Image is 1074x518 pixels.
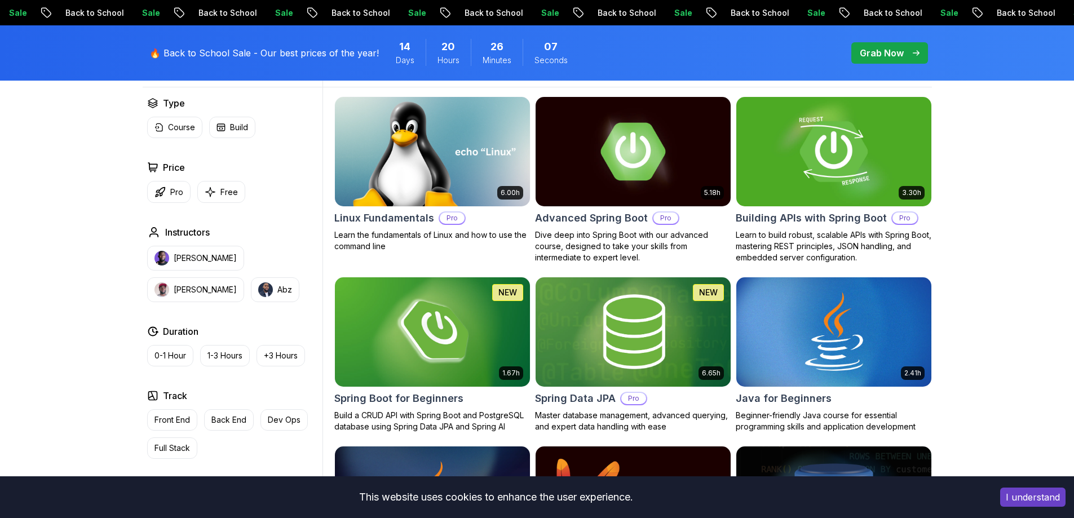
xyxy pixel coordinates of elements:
[163,161,185,174] h2: Price
[334,210,434,226] h2: Linux Fundamentals
[736,277,931,387] img: Java for Beginners card
[494,7,530,19] p: Sale
[535,96,731,263] a: Advanced Spring Boot card5.18hAdvanced Spring BootProDive deep into Spring Boot with our advanced...
[18,7,95,19] p: Back to School
[335,97,530,206] img: Linux Fundamentals card
[268,414,300,426] p: Dev Ops
[1000,488,1066,507] button: Accept cookies
[535,277,731,432] a: Spring Data JPA card6.65hNEWSpring Data JPAProMaster database management, advanced querying, and ...
[8,485,983,510] div: This website uses cookies to enhance the user experience.
[163,96,185,110] h2: Type
[147,277,244,302] button: instructor img[PERSON_NAME]
[147,117,202,138] button: Course
[154,442,190,454] p: Full Stack
[501,188,520,197] p: 6.00h
[260,409,308,431] button: Dev Ops
[399,39,410,55] span: 14 Days
[535,229,731,263] p: Dive deep into Spring Boot with our advanced course, designed to take your skills from intermedia...
[147,181,191,203] button: Pro
[892,212,917,224] p: Pro
[534,55,568,66] span: Seconds
[535,210,648,226] h2: Advanced Spring Boot
[163,325,198,338] h2: Duration
[893,7,929,19] p: Sale
[258,282,273,297] img: instructor img
[490,39,503,55] span: 26 Minutes
[621,393,646,404] p: Pro
[147,246,244,271] button: instructor img[PERSON_NAME]
[230,122,248,133] p: Build
[209,117,255,138] button: Build
[544,39,558,55] span: 7 Seconds
[736,277,932,432] a: Java for Beginners card2.41hJava for BeginnersBeginner-friendly Java course for essential program...
[816,7,893,19] p: Back to School
[483,55,511,66] span: Minutes
[441,39,455,55] span: 20 Hours
[154,251,169,265] img: instructor img
[627,7,663,19] p: Sale
[251,277,299,302] button: instructor imgAbz
[147,409,197,431] button: Front End
[653,212,678,224] p: Pro
[536,97,731,206] img: Advanced Spring Boot card
[257,345,305,366] button: +3 Hours
[417,7,494,19] p: Back to School
[361,7,397,19] p: Sale
[95,7,131,19] p: Sale
[147,437,197,459] button: Full Stack
[736,210,887,226] h2: Building APIs with Spring Boot
[536,277,731,387] img: Spring Data JPA card
[704,188,721,197] p: 5.18h
[760,7,796,19] p: Sale
[550,7,627,19] p: Back to School
[736,96,932,263] a: Building APIs with Spring Boot card3.30hBuilding APIs with Spring BootProLearn to build robust, s...
[502,369,520,378] p: 1.67h
[147,345,193,366] button: 0-1 Hour
[174,284,237,295] p: [PERSON_NAME]
[440,212,465,224] p: Pro
[335,277,530,387] img: Spring Boot for Beginners card
[163,389,187,402] h2: Track
[200,345,250,366] button: 1-3 Hours
[170,187,183,198] p: Pro
[736,229,932,263] p: Learn to build robust, scalable APIs with Spring Boot, mastering REST principles, JSON handling, ...
[437,55,459,66] span: Hours
[334,96,531,252] a: Linux Fundamentals card6.00hLinux FundamentalsProLearn the fundamentals of Linux and how to use t...
[168,122,195,133] p: Course
[149,46,379,60] p: 🔥 Back to School Sale - Our best prices of the year!
[264,350,298,361] p: +3 Hours
[154,282,169,297] img: instructor img
[277,284,292,295] p: Abz
[154,414,190,426] p: Front End
[197,181,245,203] button: Free
[736,391,832,406] h2: Java for Beginners
[204,409,254,431] button: Back End
[702,369,721,378] p: 6.65h
[154,350,186,361] p: 0-1 Hour
[207,350,242,361] p: 1-3 Hours
[396,55,414,66] span: Days
[498,287,517,298] p: NEW
[228,7,264,19] p: Sale
[334,277,531,432] a: Spring Boot for Beginners card1.67hNEWSpring Boot for BeginnersBuild a CRUD API with Spring Boot ...
[220,187,238,198] p: Free
[165,225,210,239] h2: Instructors
[1026,7,1062,19] p: Sale
[334,229,531,252] p: Learn the fundamentals of Linux and how to use the command line
[904,369,921,378] p: 2.41h
[151,7,228,19] p: Back to School
[949,7,1026,19] p: Back to School
[284,7,361,19] p: Back to School
[334,410,531,432] p: Build a CRUD API with Spring Boot and PostgreSQL database using Spring Data JPA and Spring AI
[211,414,246,426] p: Back End
[535,391,616,406] h2: Spring Data JPA
[334,391,463,406] h2: Spring Boot for Beginners
[174,253,237,264] p: [PERSON_NAME]
[535,410,731,432] p: Master database management, advanced querying, and expert data handling with ease
[699,287,718,298] p: NEW
[736,410,932,432] p: Beginner-friendly Java course for essential programming skills and application development
[902,188,921,197] p: 3.30h
[731,94,936,209] img: Building APIs with Spring Boot card
[683,7,760,19] p: Back to School
[860,46,904,60] p: Grab Now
